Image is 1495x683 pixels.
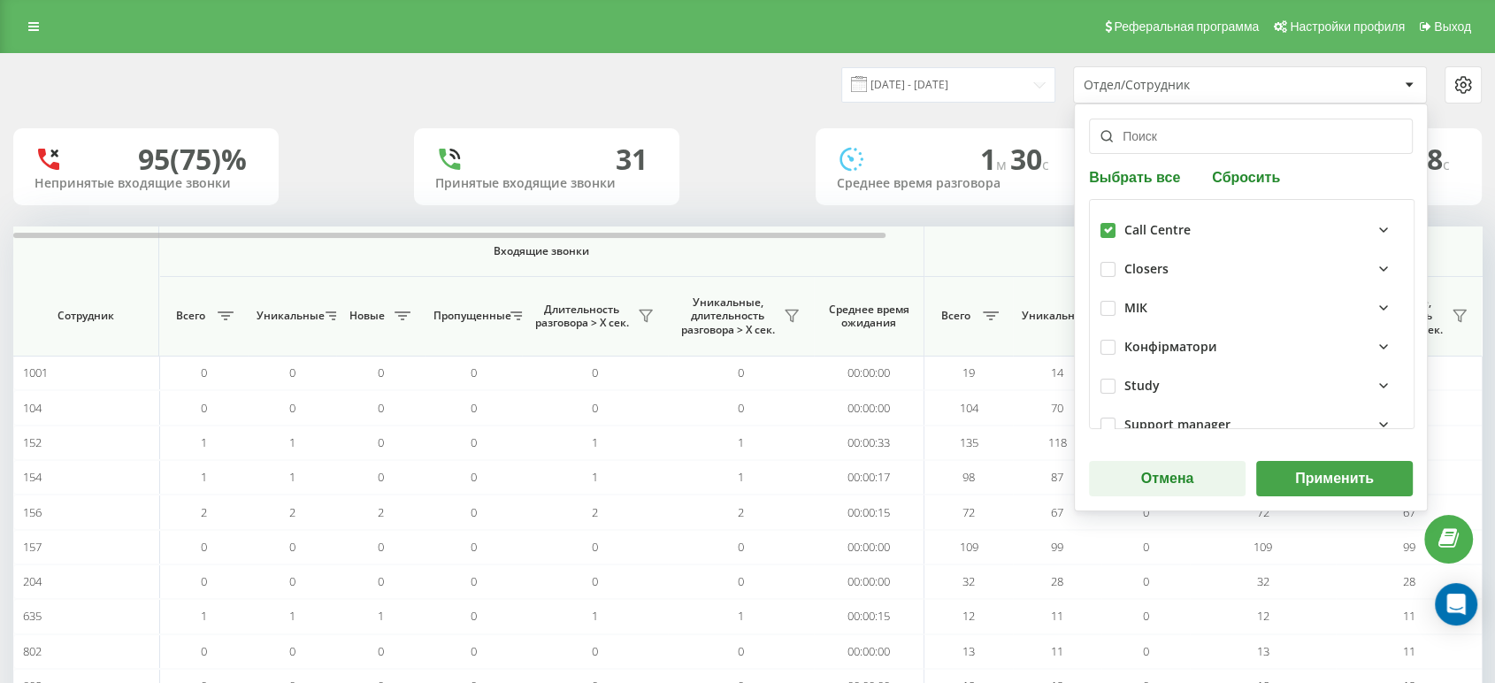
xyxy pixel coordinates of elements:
[1411,140,1450,178] span: 18
[1434,19,1471,34] span: Выход
[1443,155,1450,174] span: c
[933,309,977,323] span: Всего
[201,643,207,659] span: 0
[378,504,384,520] span: 2
[1084,78,1295,93] div: Отдел/Сотрудник
[289,643,295,659] span: 0
[471,469,477,485] span: 0
[1022,309,1085,323] span: Уникальные
[378,434,384,450] span: 0
[1124,223,1191,238] div: Call Centre
[168,309,212,323] span: Всего
[378,539,384,555] span: 0
[1114,19,1259,34] span: Реферальная программа
[23,434,42,450] span: 152
[378,573,384,589] span: 0
[1253,539,1272,555] span: 109
[1256,461,1413,496] button: Применить
[1257,504,1269,520] span: 72
[1051,539,1063,555] span: 99
[738,400,744,416] span: 0
[471,643,477,659] span: 0
[378,400,384,416] span: 0
[1257,643,1269,659] span: 13
[592,400,598,416] span: 0
[738,365,744,380] span: 0
[378,643,384,659] span: 0
[471,365,477,380] span: 0
[1010,140,1049,178] span: 30
[289,539,295,555] span: 0
[592,573,598,589] span: 0
[28,309,143,323] span: Сотрудник
[289,608,295,624] span: 1
[1257,608,1269,624] span: 12
[814,426,924,460] td: 00:00:33
[23,608,42,624] span: 635
[738,434,744,450] span: 1
[960,539,978,555] span: 109
[471,539,477,555] span: 0
[23,504,42,520] span: 156
[738,469,744,485] span: 1
[23,573,42,589] span: 204
[205,244,878,258] span: Входящие звонки
[201,400,207,416] span: 0
[201,504,207,520] span: 2
[1143,643,1149,659] span: 0
[738,573,744,589] span: 0
[471,400,477,416] span: 0
[962,504,975,520] span: 72
[289,434,295,450] span: 1
[289,504,295,520] span: 2
[592,608,598,624] span: 1
[1051,504,1063,520] span: 67
[814,634,924,669] td: 00:00:00
[201,539,207,555] span: 0
[960,400,978,416] span: 104
[1143,608,1149,624] span: 0
[1089,461,1246,496] button: Отмена
[23,365,48,380] span: 1001
[1048,434,1067,450] span: 118
[23,469,42,485] span: 154
[1051,400,1063,416] span: 70
[1403,539,1415,555] span: 99
[201,434,207,450] span: 1
[345,309,389,323] span: Новые
[1089,168,1185,185] button: Выбрать все
[814,460,924,495] td: 00:00:17
[1124,418,1230,433] div: Support manager
[1143,539,1149,555] span: 0
[23,400,42,416] span: 104
[738,504,744,520] span: 2
[980,140,1010,178] span: 1
[814,495,924,529] td: 00:00:15
[1435,583,1477,625] div: Open Intercom Messenger
[257,309,320,323] span: Уникальные
[814,356,924,390] td: 00:00:00
[738,608,744,624] span: 1
[962,608,975,624] span: 12
[378,469,384,485] span: 0
[814,390,924,425] td: 00:00:00
[1124,262,1169,277] div: Closers
[433,309,505,323] span: Пропущенные
[962,643,975,659] span: 13
[471,434,477,450] span: 0
[592,504,598,520] span: 2
[1051,608,1063,624] span: 11
[471,608,477,624] span: 0
[677,295,778,337] span: Уникальные, длительность разговора > Х сек.
[1403,643,1415,659] span: 11
[592,365,598,380] span: 0
[435,176,658,191] div: Принятые входящие звонки
[201,573,207,589] span: 0
[738,643,744,659] span: 0
[289,573,295,589] span: 0
[1089,119,1413,154] input: Поиск
[1403,573,1415,589] span: 28
[1403,608,1415,624] span: 11
[960,434,978,450] span: 135
[962,365,975,380] span: 19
